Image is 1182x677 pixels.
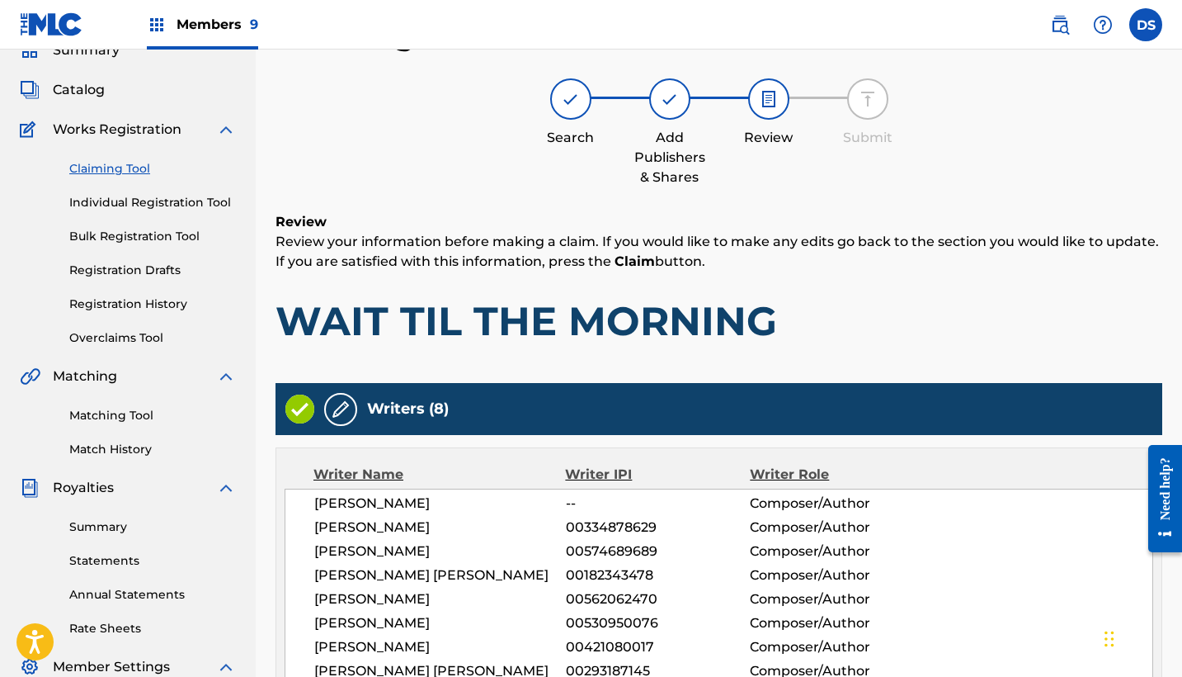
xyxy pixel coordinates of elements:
img: search [1050,15,1070,35]
p: Review your information before making a claim. If you would like to make any edits go back to the... [275,232,1162,272]
div: Help [1086,8,1119,41]
a: Matching Tool [69,407,236,424]
img: step indicator icon for Submit [858,89,878,109]
img: Matching [20,367,40,386]
span: [PERSON_NAME] [PERSON_NAME] [314,566,566,585]
span: Works Registration [53,120,181,140]
div: Writer Role [750,465,918,485]
img: Member Settings [20,657,40,677]
span: Composer/Author [750,542,917,561]
div: Submit [826,128,909,148]
img: expand [216,478,236,498]
a: Registration History [69,296,236,313]
span: 00574689689 [566,542,751,561]
span: Composer/Author [750,518,917,537]
a: Claiming Tool [69,160,236,178]
strong: Claim [615,253,655,269]
a: CatalogCatalog [20,80,105,100]
img: expand [216,120,236,140]
span: 9 [250,17,258,32]
span: Composer/Author [750,637,917,657]
div: Search [530,128,612,148]
span: Composer/Author [750,566,917,585]
iframe: Resource Center [1136,428,1182,570]
h5: Writers (8) [367,400,449,419]
img: expand [216,657,236,677]
img: step indicator icon for Review [759,89,779,109]
div: Writer IPI [565,465,750,485]
span: 00182343478 [566,566,751,585]
img: Valid [285,395,314,424]
h6: Review [275,212,1162,232]
img: Writers [331,400,351,419]
a: Bulk Registration Tool [69,228,236,245]
a: Statements [69,552,236,570]
img: Top Rightsholders [147,15,167,35]
div: Drag [1104,614,1114,664]
img: step indicator icon for Search [561,89,581,109]
img: Catalog [20,80,40,100]
img: expand [216,367,236,386]
img: Royalties [20,478,40,498]
img: step indicator icon for Add Publishers & Shares [660,89,680,109]
div: User Menu [1129,8,1162,41]
img: MLC Logo [20,12,83,36]
span: -- [566,494,751,514]
span: [PERSON_NAME] [314,637,566,657]
span: [PERSON_NAME] [314,542,566,561]
span: Members [177,15,258,34]
span: [PERSON_NAME] [314,589,566,609]
span: 00562062470 [566,589,751,609]
a: Match History [69,441,236,458]
span: Composer/Author [750,494,917,514]
div: Writer Name [313,465,565,485]
span: Summary [53,40,120,60]
a: Individual Registration Tool [69,194,236,211]
span: Royalties [53,478,114,498]
a: Public Search [1043,8,1076,41]
img: help [1093,15,1113,35]
span: 00421080017 [566,637,751,657]
a: Registration Drafts [69,262,236,279]
span: [PERSON_NAME] [314,494,566,514]
a: Rate Sheets [69,620,236,637]
span: [PERSON_NAME] [314,613,566,633]
h1: WAIT TIL THE MORNING [275,296,1162,346]
iframe: Chat Widget [1100,598,1182,677]
span: Matching [53,367,117,386]
img: Summary [20,40,40,60]
span: 00530950076 [566,613,751,633]
span: Member Settings [53,657,170,677]
div: Review [728,128,810,148]
span: Composer/Author [750,613,917,633]
span: [PERSON_NAME] [314,518,566,537]
span: Catalog [53,80,105,100]
div: Add Publishers & Shares [629,128,711,187]
a: Annual Statements [69,586,236,604]
a: SummarySummary [20,40,120,60]
a: Summary [69,518,236,536]
span: Composer/Author [750,589,917,609]
a: Overclaims Tool [69,329,236,347]
img: Works Registration [20,120,41,140]
span: 00334878629 [566,518,751,537]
